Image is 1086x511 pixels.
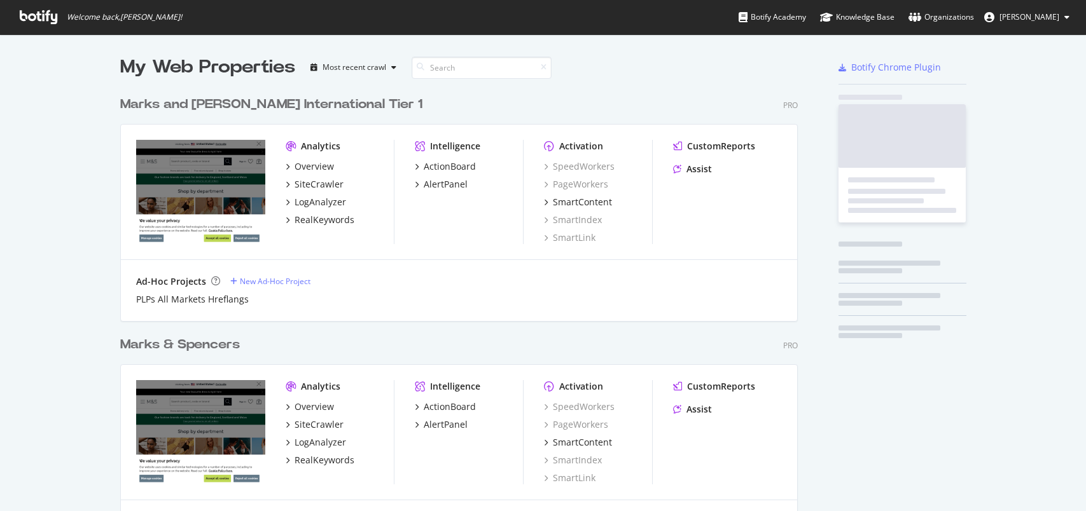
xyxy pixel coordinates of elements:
[739,11,806,24] div: Botify Academy
[286,436,346,449] a: LogAnalyzer
[286,160,334,173] a: Overview
[839,61,941,74] a: Botify Chrome Plugin
[286,454,354,467] a: RealKeywords
[544,178,608,191] a: PageWorkers
[544,160,615,173] a: SpeedWorkers
[120,336,240,354] div: Marks & Spencers
[673,380,755,393] a: CustomReports
[136,380,265,483] img: www.marksandspencer.com/
[415,400,476,413] a: ActionBoard
[305,57,401,78] button: Most recent crawl
[783,340,798,351] div: Pro
[673,403,712,416] a: Assist
[673,163,712,175] a: Assist
[120,95,422,114] div: Marks and [PERSON_NAME] International Tier 1
[687,380,755,393] div: CustomReports
[301,380,340,393] div: Analytics
[295,418,344,431] div: SiteCrawler
[412,57,552,79] input: Search
[295,214,354,226] div: RealKeywords
[430,380,480,393] div: Intelligence
[686,163,712,175] div: Assist
[544,418,608,431] a: PageWorkers
[424,400,476,413] div: ActionBoard
[120,336,245,354] a: Marks & Spencers
[240,276,310,287] div: New Ad-Hoc Project
[544,454,602,467] a: SmartIndex
[230,276,310,287] a: New Ad-Hoc Project
[544,214,602,226] a: SmartIndex
[295,196,346,208] div: LogAnalyzer
[820,11,895,24] div: Knowledge Base
[544,196,612,208] a: SmartContent
[120,95,428,114] a: Marks and [PERSON_NAME] International Tier 1
[559,380,603,393] div: Activation
[687,140,755,153] div: CustomReports
[424,160,476,173] div: ActionBoard
[415,160,476,173] a: ActionBoard
[673,140,755,153] a: CustomReports
[136,140,265,243] img: www.marksandspencer.com
[295,454,354,467] div: RealKeywords
[686,403,712,416] div: Assist
[136,275,206,288] div: Ad-Hoc Projects
[908,11,974,24] div: Organizations
[67,12,182,22] span: Welcome back, [PERSON_NAME] !
[286,418,344,431] a: SiteCrawler
[544,436,612,449] a: SmartContent
[559,140,603,153] div: Activation
[415,178,468,191] a: AlertPanel
[286,196,346,208] a: LogAnalyzer
[544,400,615,413] a: SpeedWorkers
[424,178,468,191] div: AlertPanel
[999,11,1059,22] span: Andrea Scalia
[974,7,1080,27] button: [PERSON_NAME]
[295,400,334,413] div: Overview
[136,293,249,306] a: PLPs All Markets Hreflangs
[783,100,798,111] div: Pro
[851,61,941,74] div: Botify Chrome Plugin
[295,160,334,173] div: Overview
[120,55,295,80] div: My Web Properties
[301,140,340,153] div: Analytics
[295,436,346,449] div: LogAnalyzer
[295,178,344,191] div: SiteCrawler
[544,472,595,484] a: SmartLink
[286,400,334,413] a: Overview
[544,231,595,244] a: SmartLink
[424,418,468,431] div: AlertPanel
[415,418,468,431] a: AlertPanel
[553,196,612,208] div: SmartContent
[430,140,480,153] div: Intelligence
[553,436,612,449] div: SmartContent
[286,178,344,191] a: SiteCrawler
[323,64,386,71] div: Most recent crawl
[286,214,354,226] a: RealKeywords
